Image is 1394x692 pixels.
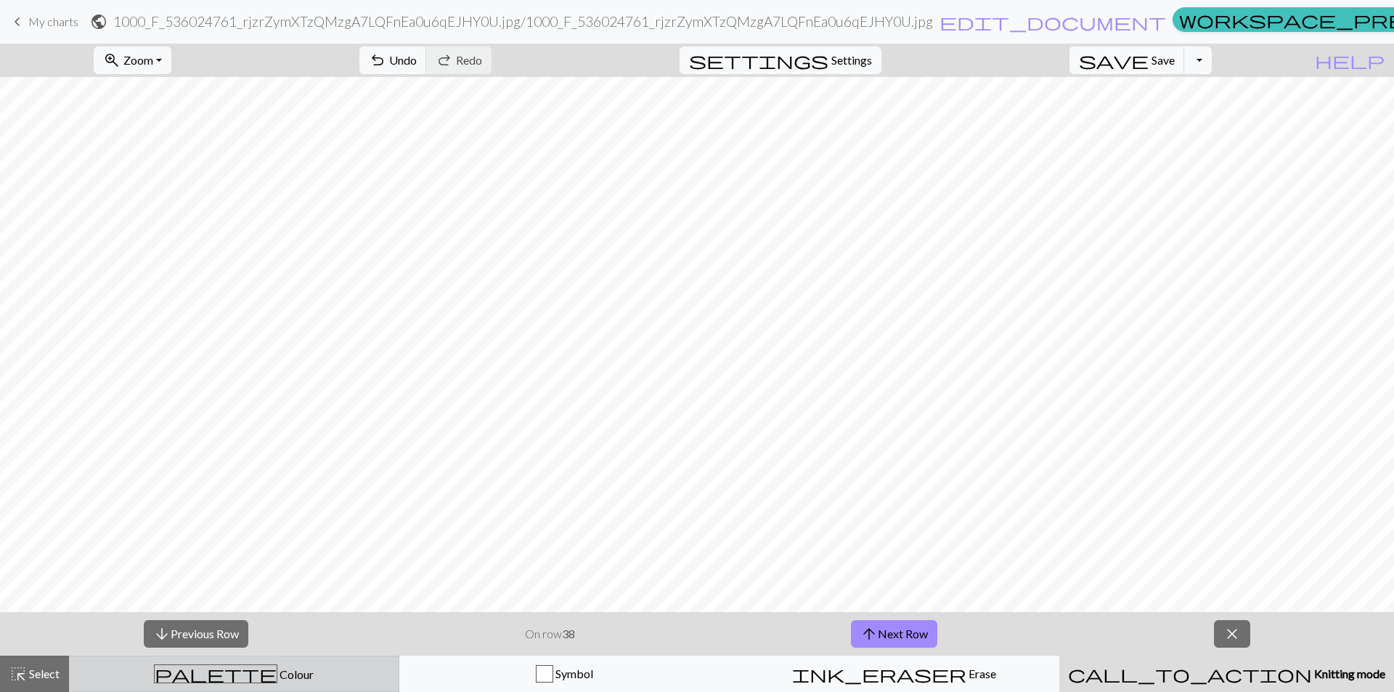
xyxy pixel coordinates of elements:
span: My charts [28,15,78,28]
span: arrow_downward [153,624,171,644]
span: close [1223,624,1241,644]
button: Erase [729,656,1059,692]
span: keyboard_arrow_left [9,12,26,32]
button: Colour [69,656,399,692]
button: Previous Row [144,620,248,648]
button: Symbol [399,656,730,692]
span: settings [689,50,828,70]
span: save [1079,50,1149,70]
span: Select [27,667,60,680]
span: edit_document [939,12,1166,32]
button: Zoom [94,46,171,74]
button: Save [1069,46,1185,74]
span: Save [1152,53,1175,67]
span: help [1315,50,1385,70]
span: Zoom [123,53,153,67]
span: zoom_in [103,50,121,70]
span: call_to_action [1068,664,1312,684]
span: Colour [277,667,314,681]
span: arrow_upward [860,624,878,644]
a: My charts [9,9,78,34]
span: public [90,12,107,32]
p: On row [525,625,575,643]
span: highlight_alt [9,664,27,684]
span: Erase [966,667,996,680]
span: Settings [831,52,872,69]
strong: 38 [562,627,575,640]
h2: 1000_F_536024761_rjzrZymXTzQMzgA7LQFnEa0u6qEJHY0U.jpg / 1000_F_536024761_rjzrZymXTzQMzgA7LQFnEa0u... [113,13,933,30]
button: SettingsSettings [680,46,881,74]
button: Next Row [851,620,937,648]
span: Symbol [553,667,593,680]
button: Knitting mode [1059,656,1394,692]
i: Settings [689,52,828,69]
span: Undo [389,53,417,67]
span: undo [369,50,386,70]
button: Undo [359,46,427,74]
span: palette [155,664,277,684]
span: ink_eraser [792,664,966,684]
span: Knitting mode [1312,667,1385,680]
